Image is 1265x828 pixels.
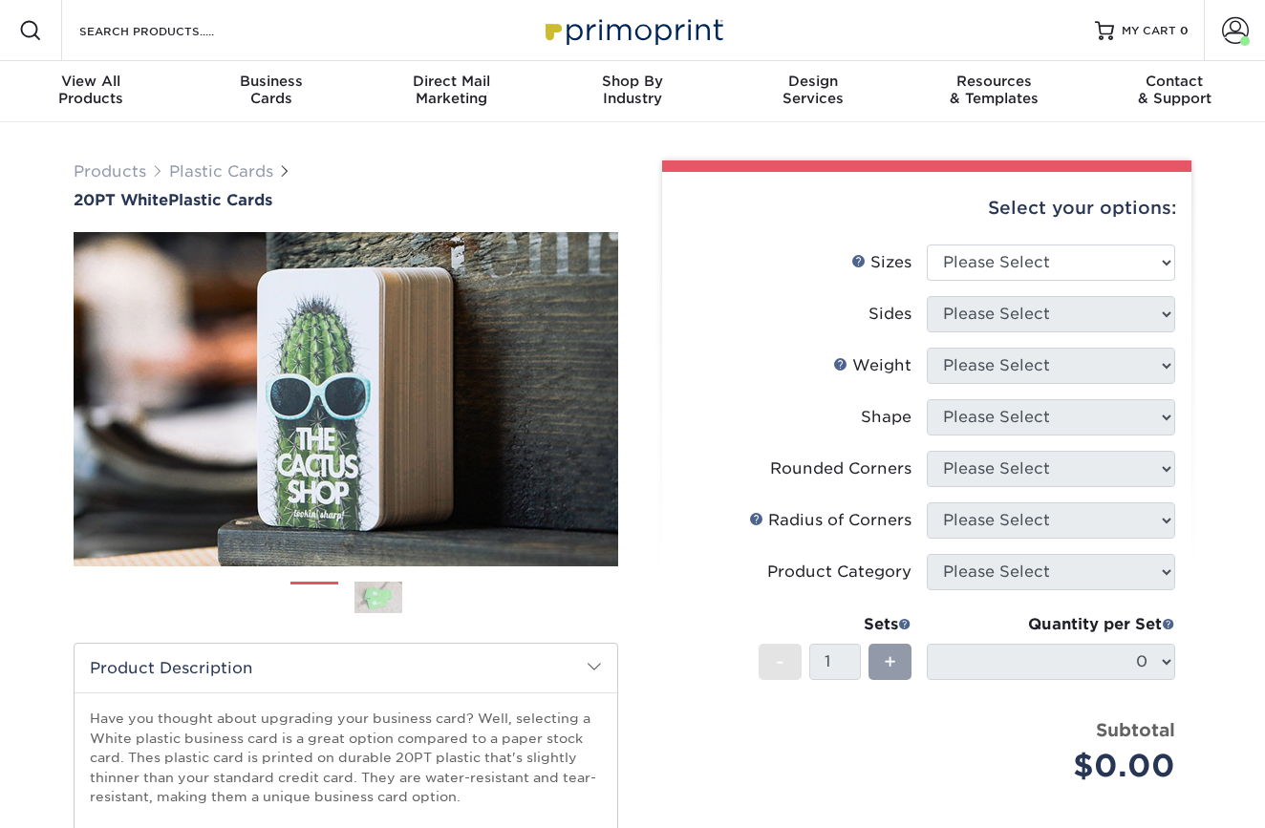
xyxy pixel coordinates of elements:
span: 20PT White [74,191,168,209]
span: Contact [1084,73,1265,90]
div: Sides [868,303,911,326]
span: Business [181,73,361,90]
a: Resources& Templates [904,61,1084,122]
div: Cards [181,73,361,107]
img: 20PT White 01 [74,211,618,587]
span: + [884,648,896,676]
span: Resources [904,73,1084,90]
a: Products [74,162,146,180]
img: Primoprint [537,10,728,51]
a: DesignServices [723,61,904,122]
div: Industry [542,73,722,107]
img: Plastic Cards 02 [354,581,402,614]
div: Weight [833,354,911,377]
span: MY CART [1122,23,1176,39]
div: Product Category [767,561,911,584]
a: Shop ByIndustry [542,61,722,122]
input: SEARCH PRODUCTS..... [77,19,264,42]
span: Design [723,73,904,90]
span: Shop By [542,73,722,90]
a: BusinessCards [181,61,361,122]
div: & Templates [904,73,1084,107]
div: Sets [759,613,911,636]
a: 20PT WhitePlastic Cards [74,191,618,209]
div: Quantity per Set [927,613,1175,636]
h2: Product Description [75,644,617,692]
a: Plastic Cards [169,162,273,180]
div: Shape [861,406,911,429]
div: Services [723,73,904,107]
div: Sizes [851,251,911,274]
div: Radius of Corners [749,509,911,532]
div: Marketing [361,73,542,107]
span: Direct Mail [361,73,542,90]
strong: Subtotal [1096,719,1175,740]
h1: Plastic Cards [74,191,618,209]
a: Contact& Support [1084,61,1265,122]
a: Direct MailMarketing [361,61,542,122]
div: Rounded Corners [770,457,911,480]
span: 0 [1180,24,1189,37]
img: Plastic Cards 01 [290,575,338,623]
div: Select your options: [677,172,1176,244]
div: $0.00 [941,743,1175,789]
div: & Support [1084,73,1265,107]
span: - [776,648,784,676]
